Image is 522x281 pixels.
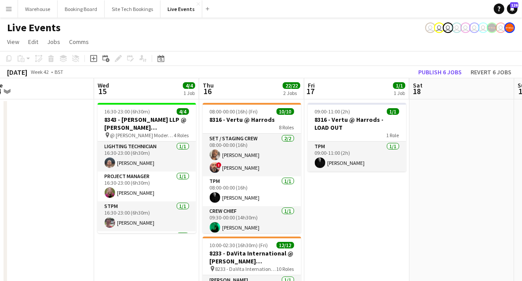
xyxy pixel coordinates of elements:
button: Revert 6 jobs [467,66,515,78]
div: 2 Jobs [283,90,300,96]
span: Edit [28,38,38,46]
div: 1 Job [183,90,195,96]
app-user-avatar: Technical Department [434,22,445,33]
app-user-avatar: Nadia Addada [478,22,489,33]
app-user-avatar: Ollie Rolfe [496,22,506,33]
span: 16:30-23:00 (6h30m) [105,108,150,115]
app-user-avatar: Nadia Addada [425,22,436,33]
app-card-role: TPM1/108:00-00:00 (16h)[PERSON_NAME] [203,176,301,206]
span: 8 Roles [279,124,294,131]
span: 4 Roles [174,132,189,139]
app-card-role: Set / Staging Crew2/208:00-00:00 (16h)[PERSON_NAME]![PERSON_NAME] [203,134,301,176]
span: 1 Role [387,132,399,139]
span: 12/12 [277,242,294,248]
div: 1 Job [394,90,405,96]
span: ! [216,162,222,168]
app-card-role: Lighting Technician1/116:30-23:00 (6h30m)[PERSON_NAME] [98,142,196,172]
span: 09:00-11:00 (2h) [315,108,350,115]
app-user-avatar: Production Managers [487,22,497,33]
button: Warehouse [18,0,58,18]
app-card-role: Crew Chief1/109:30-00:00 (14h30m)[PERSON_NAME] [203,206,301,236]
app-card-role: Project Manager1/116:30-23:00 (6h30m)[PERSON_NAME] [98,172,196,201]
a: 126 [507,4,518,14]
button: Site Tech Bookings [105,0,161,18]
span: 4/4 [177,108,189,115]
span: 16 [201,86,214,96]
span: 10:00-02:30 (16h30m) (Fri) [210,242,268,248]
app-user-avatar: Alex Gill [504,22,515,33]
span: 1/1 [387,108,399,115]
app-job-card: 08:00-00:00 (16h) (Fri)10/108316 - Vertu @ Harrods8 RolesSet / Staging Crew2/208:00-00:00 (16h)[P... [203,103,301,233]
a: View [4,36,23,47]
span: Jobs [47,38,60,46]
button: Live Events [161,0,202,18]
app-job-card: 09:00-11:00 (2h)1/18316 - Vertu @ Harrods - LOAD OUT1 RoleTPM1/109:00-11:00 (2h)[PERSON_NAME] [308,103,406,172]
span: Wed [98,81,109,89]
a: Comms [66,36,92,47]
span: 8233 - DaVita International @ [PERSON_NAME][GEOGRAPHIC_DATA] [215,266,277,272]
h3: 8316 - Vertu @ Harrods - LOAD OUT [308,116,406,131]
button: Booking Board [58,0,105,18]
app-card-role: STPM1/116:30-23:00 (6h30m)[PERSON_NAME] [98,201,196,231]
app-user-avatar: Nadia Addada [443,22,453,33]
h1: Live Events [7,21,61,34]
span: 22/22 [283,82,300,89]
app-user-avatar: Nadia Addada [469,22,480,33]
a: Edit [25,36,42,47]
app-user-avatar: Nadia Addada [452,22,462,33]
span: 1/1 [393,82,405,89]
span: 126 [510,2,518,8]
span: 08:00-00:00 (16h) (Fri) [210,108,258,115]
div: [DATE] [7,68,27,77]
app-card-role: Sound Op (Crew Chief)1/1 [98,231,196,261]
span: Fri [308,81,315,89]
span: View [7,38,19,46]
span: Week 42 [29,69,51,75]
span: 4/4 [183,82,195,89]
a: Jobs [44,36,64,47]
div: BST [55,69,63,75]
h3: 8233 - DaVita International @ [PERSON_NAME][GEOGRAPHIC_DATA] [203,249,301,265]
span: 18 [412,86,423,96]
app-card-role: TPM1/109:00-11:00 (2h)[PERSON_NAME] [308,142,406,172]
span: 10 Roles [277,266,294,272]
span: 15 [96,86,109,96]
span: @ [PERSON_NAME] Modern - 8343 [110,132,174,139]
h3: 8343 - [PERSON_NAME] LLP @ [PERSON_NAME][GEOGRAPHIC_DATA] [98,116,196,131]
app-user-avatar: Eden Hopkins [460,22,471,33]
span: Sat [413,81,423,89]
span: 10/10 [277,108,294,115]
span: 17 [307,86,315,96]
app-job-card: 16:30-23:00 (6h30m)4/48343 - [PERSON_NAME] LLP @ [PERSON_NAME][GEOGRAPHIC_DATA] @ [PERSON_NAME] M... [98,103,196,233]
button: Publish 6 jobs [415,66,465,78]
span: Thu [203,81,214,89]
h3: 8316 - Vertu @ Harrods [203,116,301,124]
span: Comms [69,38,89,46]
